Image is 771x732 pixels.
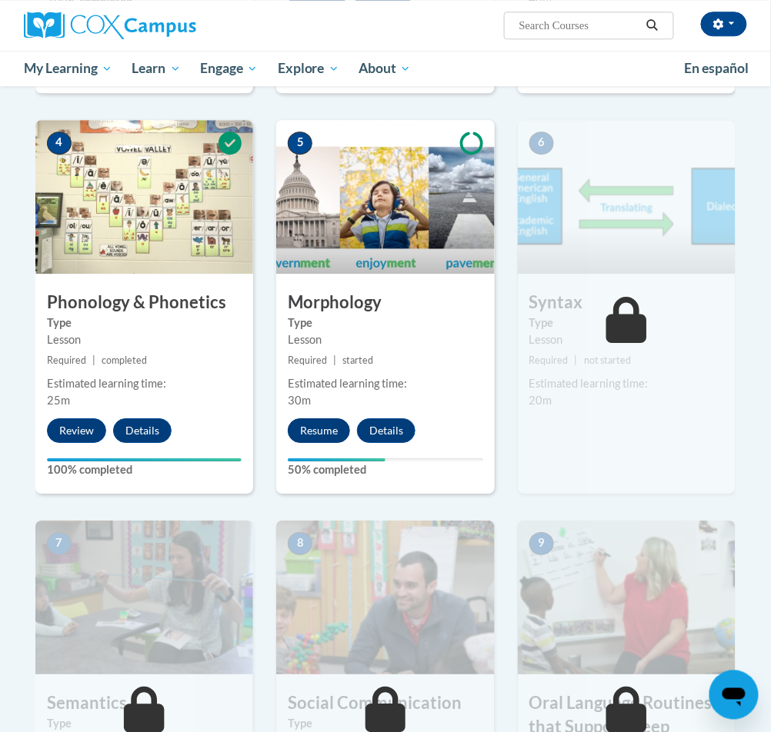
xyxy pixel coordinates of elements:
span: Required [288,354,327,366]
span: 8 [288,532,312,555]
span: | [334,354,337,366]
div: Lesson [529,331,724,348]
h3: Social Communication [276,691,494,715]
img: Course Image [276,120,494,274]
h3: Morphology [276,291,494,314]
a: Learn [122,51,191,86]
button: Review [47,418,106,443]
span: 20m [529,394,552,407]
span: not started [584,354,631,366]
span: En español [684,60,749,76]
span: Explore [278,59,339,78]
div: Estimated learning time: [47,375,242,392]
button: Search [641,16,664,35]
img: Course Image [276,521,494,674]
a: En español [674,52,759,85]
label: Type [288,314,482,331]
label: 100% completed [47,461,242,478]
span: 9 [529,532,554,555]
img: Course Image [35,120,253,274]
h3: Syntax [518,291,736,314]
label: 50% completed [288,461,482,478]
div: Lesson [47,331,242,348]
span: 6 [529,131,554,155]
div: Your progress [47,458,242,461]
img: Course Image [35,521,253,674]
input: Search Courses [518,16,641,35]
button: Resume [288,418,350,443]
div: Estimated learning time: [529,375,724,392]
span: completed [102,354,147,366]
span: Engage [200,59,258,78]
div: Estimated learning time: [288,375,482,392]
span: 7 [47,532,72,555]
iframe: Button to launch messaging window [709,670,759,720]
a: About [349,51,422,86]
a: Cox Campus [24,12,249,39]
img: Course Image [518,521,736,674]
span: 30m [288,394,311,407]
button: Account Settings [701,12,747,36]
span: | [575,354,578,366]
button: Details [113,418,172,443]
a: Engage [190,51,268,86]
button: Details [357,418,416,443]
div: Lesson [288,331,482,348]
span: About [359,59,411,78]
span: 5 [288,131,312,155]
span: 4 [47,131,72,155]
label: Type [529,314,724,331]
span: Required [529,354,569,366]
span: Learn [132,59,181,78]
label: Type [47,314,242,331]
span: 25m [47,394,70,407]
span: My Learning [24,59,112,78]
img: Course Image [518,120,736,274]
label: Type [288,715,482,732]
a: Explore [268,51,349,86]
div: Main menu [12,51,759,86]
span: Required [47,354,86,366]
label: Type [47,715,242,732]
h3: Phonology & Phonetics [35,291,253,314]
span: started [343,354,374,366]
h3: Semantics [35,691,253,715]
span: | [92,354,95,366]
img: Cox Campus [24,12,196,39]
a: My Learning [14,51,122,86]
div: Your progress [288,458,385,461]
